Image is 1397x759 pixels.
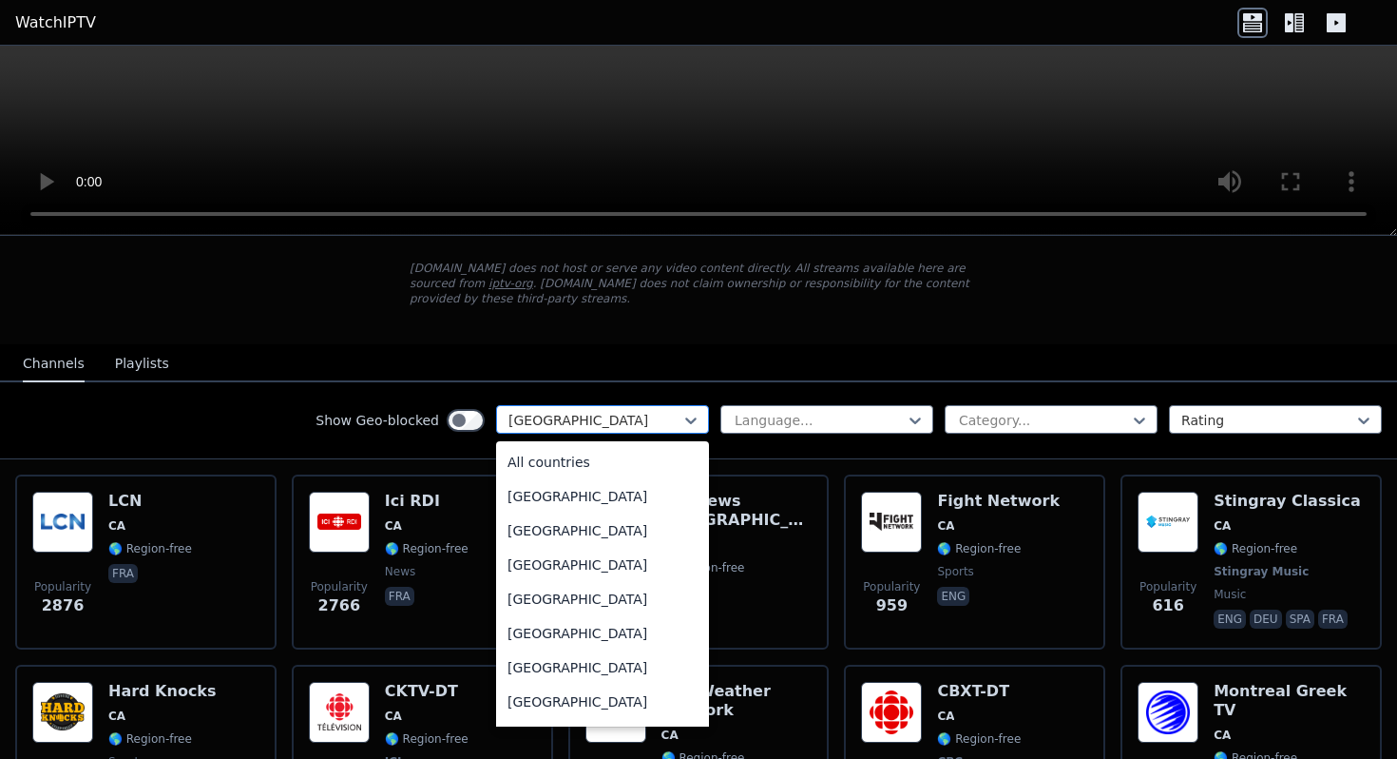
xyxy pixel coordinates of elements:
p: fra [108,564,138,583]
span: 2766 [318,594,361,617]
h6: LCN [108,492,192,511]
h6: Stingray Classica [1214,492,1361,511]
img: Montreal Greek TV [1138,682,1198,743]
div: [GEOGRAPHIC_DATA] [496,514,709,548]
span: sports [937,564,973,579]
div: All countries [496,445,709,479]
button: Playlists [115,346,169,382]
div: [GEOGRAPHIC_DATA] [496,548,709,582]
button: Channels [23,346,85,382]
label: Show Geo-blocked [316,411,439,430]
span: CA [937,709,954,724]
p: spa [1286,610,1314,629]
span: CA [385,709,402,724]
span: news [385,564,415,579]
img: Ici RDI [309,492,370,553]
span: CA [108,709,125,724]
span: music [1214,587,1246,602]
h6: Ici RDI [385,492,469,511]
span: 2876 [42,594,85,617]
p: [DOMAIN_NAME] does not host or serve any video content directly. All streams available here are s... [410,261,987,306]
h6: Fight Network [937,492,1060,511]
div: Aruba [496,719,709,753]
div: [GEOGRAPHIC_DATA] [496,582,709,616]
p: deu [1250,610,1282,629]
h6: CBXT-DT [937,682,1021,701]
span: Popularity [863,579,920,594]
img: LCN [32,492,93,553]
h6: Hard Knocks [108,682,217,701]
p: fra [1318,610,1348,629]
p: eng [937,587,969,606]
span: CA [1214,728,1231,743]
span: CA [385,518,402,534]
h6: CKTV-DT [385,682,469,701]
span: 🌎 Region-free [937,731,1021,747]
img: CKTV-DT [309,682,370,743]
img: Fight Network [861,492,922,553]
a: iptv-org [488,277,533,290]
img: Stingray Classica [1138,492,1198,553]
span: CA [937,518,954,534]
span: 🌎 Region-free [937,541,1021,556]
div: [GEOGRAPHIC_DATA] [496,616,709,651]
p: eng [1214,610,1246,629]
span: Popularity [311,579,368,594]
span: CA [661,728,679,743]
span: 🌎 Region-free [385,731,469,747]
span: Stingray Music [1214,564,1309,579]
span: 🌎 Region-free [385,541,469,556]
span: CA [1214,518,1231,534]
span: 959 [876,594,908,617]
a: WatchIPTV [15,11,96,34]
span: 616 [1152,594,1183,617]
h6: Montreal Greek TV [1214,682,1365,720]
div: [GEOGRAPHIC_DATA] [496,479,709,514]
img: CBXT-DT [861,682,922,743]
span: 🌎 Region-free [108,541,192,556]
h6: The Weather Network [661,682,813,720]
div: [GEOGRAPHIC_DATA] [496,651,709,685]
span: Popularity [34,579,91,594]
span: 🌎 Region-free [108,731,192,747]
img: Hard Knocks [32,682,93,743]
p: fra [385,587,414,606]
span: 🌎 Region-free [1214,541,1297,556]
span: CA [108,518,125,534]
h6: CityNews [GEOGRAPHIC_DATA] [661,492,813,530]
span: Popularity [1139,579,1196,594]
div: [GEOGRAPHIC_DATA] [496,685,709,719]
